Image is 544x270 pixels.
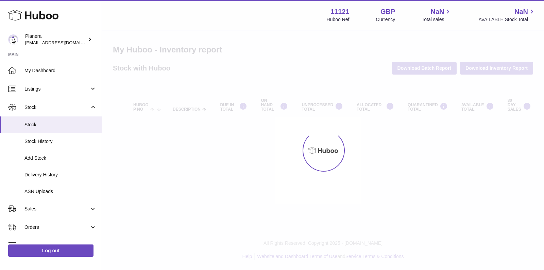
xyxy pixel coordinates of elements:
span: Orders [24,224,89,231]
span: ASN Uploads [24,188,97,195]
span: [EMAIL_ADDRESS][DOMAIN_NAME] [25,40,100,45]
span: NaN [514,7,528,16]
span: My Dashboard [24,67,97,74]
div: Planera [25,33,86,46]
span: Total sales [422,16,452,23]
span: Stock History [24,138,97,145]
a: NaN Total sales [422,7,452,23]
span: Usage [24,242,97,249]
span: NaN [430,7,444,16]
img: saiyani@planera.care [8,34,18,45]
div: Currency [376,16,395,23]
a: Log out [8,244,93,257]
strong: 11121 [330,7,350,16]
span: AVAILABLE Stock Total [478,16,536,23]
span: Stock [24,104,89,111]
span: Stock [24,122,97,128]
div: Huboo Ref [327,16,350,23]
span: Sales [24,206,89,212]
span: Listings [24,86,89,92]
strong: GBP [380,7,395,16]
a: NaN AVAILABLE Stock Total [478,7,536,23]
span: Delivery History [24,172,97,178]
span: Add Stock [24,155,97,161]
